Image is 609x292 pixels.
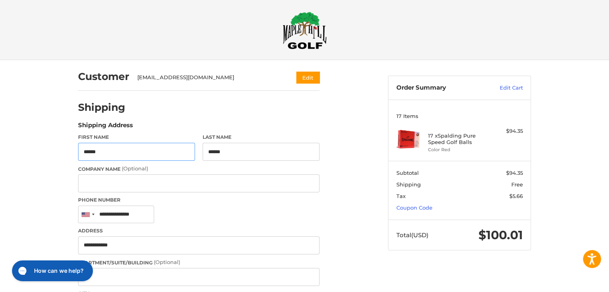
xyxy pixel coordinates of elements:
legend: Shipping Address [78,121,133,134]
label: Address [78,227,320,234]
a: Edit Cart [482,84,523,92]
span: $100.01 [478,228,523,242]
iframe: Gorgias live chat messenger [8,258,95,284]
span: Shipping [396,181,421,188]
div: United States: +1 [78,206,97,223]
h4: 17 x Spalding Pure Speed Golf Balls [428,132,489,146]
span: Free [511,181,523,188]
div: $94.35 [491,127,523,135]
label: Last Name [203,134,320,141]
h3: 17 Items [396,113,523,119]
span: Total (USD) [396,231,428,239]
small: (Optional) [154,259,180,265]
label: Phone Number [78,196,320,204]
iframe: Google Customer Reviews [543,270,609,292]
a: Coupon Code [396,204,432,211]
li: Color Red [428,146,489,153]
small: (Optional) [122,165,148,172]
span: Tax [396,193,406,199]
h3: Order Summary [396,84,482,92]
span: $94.35 [506,170,523,176]
div: [EMAIL_ADDRESS][DOMAIN_NAME] [137,74,281,82]
h2: Shipping [78,101,125,114]
button: Edit [296,72,320,83]
label: Company Name [78,165,320,173]
span: $5.66 [509,193,523,199]
span: Subtotal [396,170,419,176]
label: First Name [78,134,195,141]
label: Apartment/Suite/Building [78,258,320,266]
img: Maple Hill Golf [283,12,327,49]
h2: Customer [78,70,129,83]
